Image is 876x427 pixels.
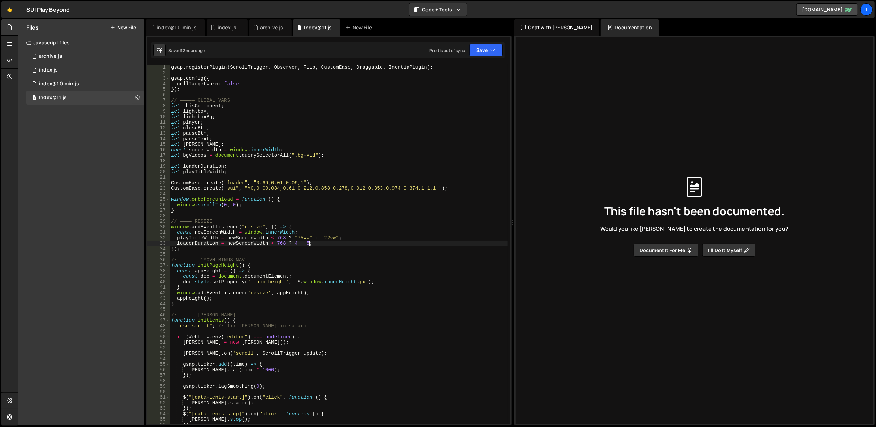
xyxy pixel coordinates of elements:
[147,153,170,158] div: 17
[304,24,332,31] div: Index@1.1.js
[147,312,170,318] div: 46
[147,351,170,356] div: 53
[147,114,170,120] div: 10
[147,345,170,351] div: 52
[18,36,144,50] div: Javascript files
[147,208,170,213] div: 27
[147,290,170,296] div: 42
[147,202,170,208] div: 26
[147,142,170,147] div: 15
[147,81,170,87] div: 4
[147,268,170,274] div: 38
[147,274,170,279] div: 39
[147,307,170,312] div: 45
[796,3,858,16] a: [DOMAIN_NAME]
[147,98,170,103] div: 7
[26,63,144,77] div: 13362/33342.js
[147,65,170,70] div: 1
[147,263,170,268] div: 37
[409,3,467,16] button: Code + Tools
[147,389,170,395] div: 60
[147,224,170,230] div: 30
[147,406,170,411] div: 63
[147,395,170,400] div: 61
[110,25,136,30] button: New File
[514,19,600,36] div: Chat with [PERSON_NAME]
[147,136,170,142] div: 14
[147,356,170,362] div: 54
[147,87,170,92] div: 5
[147,76,170,81] div: 3
[26,77,144,91] div: 13362/34425.js
[147,230,170,235] div: 31
[147,92,170,98] div: 6
[147,323,170,329] div: 48
[26,91,144,105] : 13362/45913.js
[147,340,170,345] div: 51
[346,24,375,31] div: New File
[1,1,18,18] a: 🤙
[147,334,170,340] div: 50
[26,50,144,63] div: 13362/34351.js
[147,120,170,125] div: 11
[147,417,170,422] div: 65
[147,367,170,373] div: 56
[147,257,170,263] div: 36
[147,158,170,164] div: 18
[147,329,170,334] div: 49
[260,24,284,31] div: archive.js
[147,164,170,169] div: 19
[147,125,170,131] div: 12
[39,67,58,73] div: index.js
[147,246,170,252] div: 34
[147,109,170,114] div: 9
[147,235,170,241] div: 32
[147,285,170,290] div: 41
[147,301,170,307] div: 44
[147,213,170,219] div: 28
[147,378,170,384] div: 58
[429,47,465,53] div: Prod is out of sync
[181,47,205,53] div: 12 hours ago
[147,219,170,224] div: 29
[26,24,39,31] h2: Files
[147,191,170,197] div: 24
[39,95,67,101] div: Index@1.1.js
[157,24,197,31] div: index@1.0.min.js
[147,241,170,246] div: 33
[147,279,170,285] div: 40
[147,131,170,136] div: 13
[702,244,755,257] button: I’ll do it myself
[32,96,36,101] span: 1
[147,147,170,153] div: 16
[604,206,785,217] span: This file hasn't been documented.
[147,373,170,378] div: 57
[168,47,205,53] div: Saved
[601,19,659,36] div: Documentation
[147,296,170,301] div: 43
[469,44,503,56] button: Save
[39,81,79,87] div: index@1.0.min.js
[147,400,170,406] div: 62
[147,70,170,76] div: 2
[147,318,170,323] div: 47
[600,225,788,232] span: Would you like [PERSON_NAME] to create the documentation for you?
[147,197,170,202] div: 25
[147,186,170,191] div: 23
[26,6,70,14] div: SUI Play Beyond
[147,252,170,257] div: 35
[147,169,170,175] div: 20
[147,411,170,417] div: 64
[860,3,873,16] a: Il
[147,103,170,109] div: 8
[147,175,170,180] div: 21
[634,244,698,257] button: Document it for me
[39,53,62,59] div: archive.js
[147,362,170,367] div: 55
[218,24,236,31] div: index.js
[147,384,170,389] div: 59
[147,180,170,186] div: 22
